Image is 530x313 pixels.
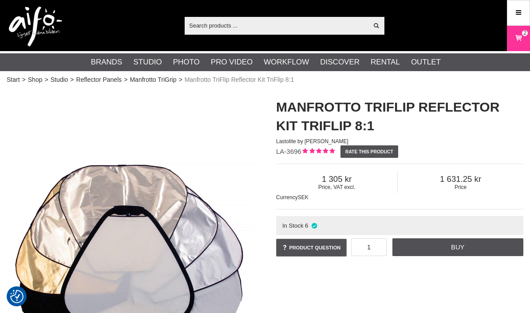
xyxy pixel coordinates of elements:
span: 1 631.25 [398,174,523,184]
a: Product question [276,239,347,257]
span: > [44,75,48,84]
a: Rental [371,56,400,68]
span: Price [398,184,523,190]
span: > [124,75,127,84]
span: Price, VAT excl. [276,184,397,190]
a: Photo [173,56,200,68]
input: Search products ... [185,19,368,32]
a: Shop [28,75,43,84]
a: Studio [51,75,68,84]
h1: Manfrotto TriFlip Reflector Kit TriFlip 8:1 [276,98,523,135]
a: Outlet [411,56,441,68]
span: Lastolite by [PERSON_NAME] [276,138,348,144]
span: 1 305 [276,174,397,184]
span: 6 [305,222,308,229]
span: Manfrotto TriFlip Reflector Kit TriFlip 8:1 [185,75,294,84]
a: Rate this product [340,145,399,158]
span: > [22,75,26,84]
span: > [178,75,182,84]
a: Discover [320,56,360,68]
span: In Stock [282,222,304,229]
a: Manfrotto TriGrip [130,75,176,84]
span: LA-3696 [276,148,301,155]
img: logo.png [9,7,62,47]
a: 2 [507,28,530,49]
div: Customer rating: 5.00 [301,147,335,156]
span: > [70,75,74,84]
a: Start [7,75,20,84]
a: Studio [133,56,162,68]
a: Brands [91,56,123,68]
a: Pro Video [211,56,253,68]
span: Currency [276,194,298,201]
span: SEK [298,194,309,201]
a: Buy [392,238,523,256]
a: Reflector Panels [76,75,122,84]
img: Revisit consent button [10,290,24,303]
button: Consent Preferences [10,289,24,305]
a: Workflow [264,56,309,68]
i: In stock [310,222,318,229]
span: 2 [523,29,526,37]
